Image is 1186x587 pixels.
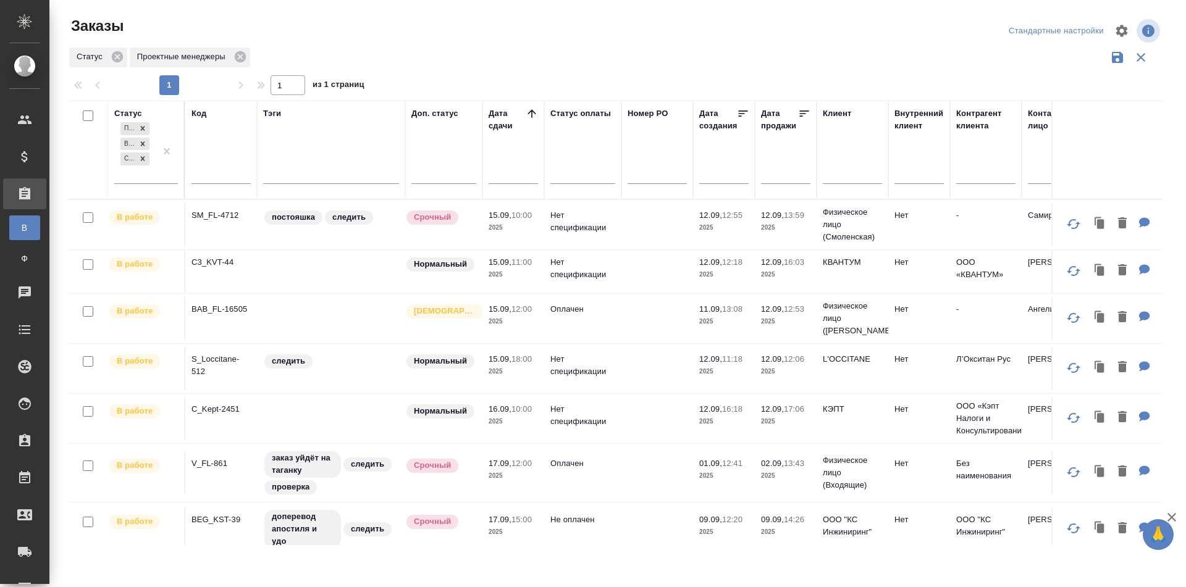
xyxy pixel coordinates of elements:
[699,222,749,234] p: 2025
[414,211,451,223] p: Срочный
[108,303,178,320] div: Выставляет ПМ после принятия заказа от КМа
[489,210,511,220] p: 15.09,
[68,16,124,36] span: Заказы
[511,257,532,267] p: 11:00
[117,258,153,270] p: В работе
[489,470,538,482] p: 2025
[699,459,722,468] p: 01.09,
[894,457,944,470] p: Нет
[699,257,722,267] p: 12.09,
[489,415,538,428] p: 2025
[956,107,1016,132] div: Контрагент клиента
[117,355,153,367] p: В работе
[405,514,476,530] div: Выставляется автоматически, если на указанный объем услуг необходимо больше времени в стандартном...
[699,304,722,314] p: 11.09,
[1022,297,1093,340] td: Ангелина
[1088,258,1112,283] button: Клонировать
[511,515,532,524] p: 15:00
[119,151,151,167] div: Подтвержден, В работе, Сдан без статистики
[117,459,153,472] p: В работе
[1112,355,1133,380] button: Удалить
[272,481,309,493] p: проверка
[489,354,511,364] p: 15.09,
[489,404,511,414] p: 16.09,
[511,304,532,314] p: 12:00
[405,256,476,273] div: Статус по умолчанию для стандартных заказов
[784,459,804,468] p: 13:43
[120,152,136,165] div: Сдан без статистики
[761,365,810,378] p: 2025
[761,304,784,314] p: 12.09,
[191,403,251,415] p: C_Kept-2451
[894,353,944,365] p: Нет
[761,315,810,328] p: 2025
[823,300,882,337] p: Физическое лицо ([PERSON_NAME])
[761,107,798,132] div: Дата продажи
[699,415,749,428] p: 2025
[108,403,178,420] div: Выставляет ПМ после принятия заказа от КМа
[405,303,476,320] div: Выставляется автоматически для первых 3 заказов нового контактного лица. Особое внимание
[1059,256,1088,286] button: Обновить
[823,403,882,415] p: КЭПТ
[1133,305,1156,330] button: Для КМ: удо двуяз сказала 12.09 зайдет
[699,269,749,281] p: 2025
[263,209,399,226] div: постояшка, следить
[511,210,532,220] p: 10:00
[784,354,804,364] p: 12:06
[1059,209,1088,239] button: Обновить
[1137,19,1163,43] span: Посмотреть информацию
[489,222,538,234] p: 2025
[544,297,621,340] td: Оплачен
[414,355,467,367] p: Нормальный
[117,515,153,528] p: В работе
[1088,305,1112,330] button: Клонировать
[699,515,722,524] p: 09.09,
[761,404,784,414] p: 12.09,
[1059,514,1088,543] button: Обновить
[351,523,384,535] p: следить
[489,107,526,132] div: Дата сдачи
[263,353,399,370] div: следить
[191,353,251,378] p: S_Loccitane-512
[761,526,810,538] p: 2025
[108,256,178,273] div: Выставляет ПМ после принятия заказа от КМа
[784,515,804,524] p: 14:26
[332,211,366,223] p: следить
[1006,22,1107,41] div: split button
[511,459,532,468] p: 12:00
[784,210,804,220] p: 13:59
[722,257,742,267] p: 12:18
[405,403,476,420] div: Статус по умолчанию для стандартных заказов
[1088,355,1112,380] button: Клонировать
[414,305,476,317] p: [DEMOGRAPHIC_DATA]
[722,210,742,220] p: 12:55
[405,353,476,370] div: Статус по умолчанию для стандартных заказов
[117,305,153,317] p: В работе
[1028,107,1087,132] div: Контактное лицо
[272,355,305,367] p: следить
[272,510,334,547] p: доперевод апостиля и удо
[77,51,107,63] p: Статус
[784,257,804,267] p: 16:03
[544,203,621,246] td: Нет спецификации
[117,211,153,223] p: В работе
[108,514,178,530] div: Выставляет ПМ после принятия заказа от КМа
[263,107,281,120] div: Тэги
[1059,403,1088,433] button: Обновить
[69,48,127,67] div: Статус
[119,136,151,152] div: Подтвержден, В работе, Сдан без статистики
[414,515,451,528] p: Срочный
[489,515,511,524] p: 17.09,
[108,353,178,370] div: Выставляет ПМ после принятия заказа от КМа
[956,209,1016,222] p: -
[823,206,882,243] p: Физическое лицо (Смоленская)
[699,315,749,328] p: 2025
[544,250,621,293] td: Нет спецификации
[15,252,34,265] span: Ф
[722,459,742,468] p: 12:41
[1059,303,1088,333] button: Обновить
[137,51,230,63] p: Проектные менеджеры
[1112,405,1133,430] button: Удалить
[414,258,467,270] p: Нормальный
[1022,347,1093,390] td: [PERSON_NAME]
